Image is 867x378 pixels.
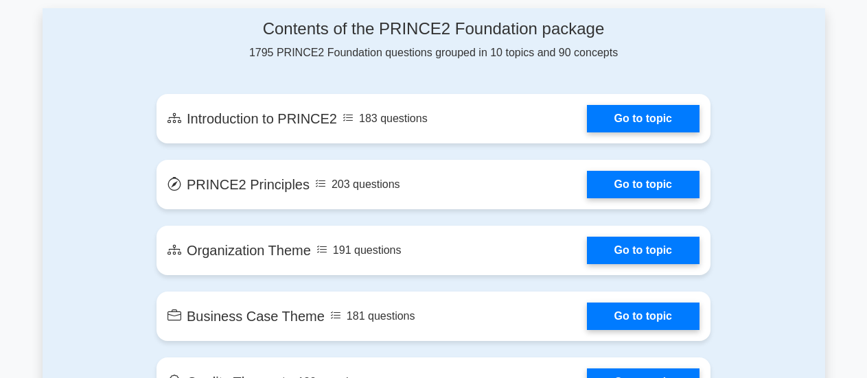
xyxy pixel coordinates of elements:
a: Go to topic [587,237,700,264]
a: Go to topic [587,171,700,198]
h4: Contents of the PRINCE2 Foundation package [157,19,710,39]
a: Go to topic [587,303,700,330]
a: Go to topic [587,105,700,132]
div: 1795 PRINCE2 Foundation questions grouped in 10 topics and 90 concepts [157,19,710,61]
